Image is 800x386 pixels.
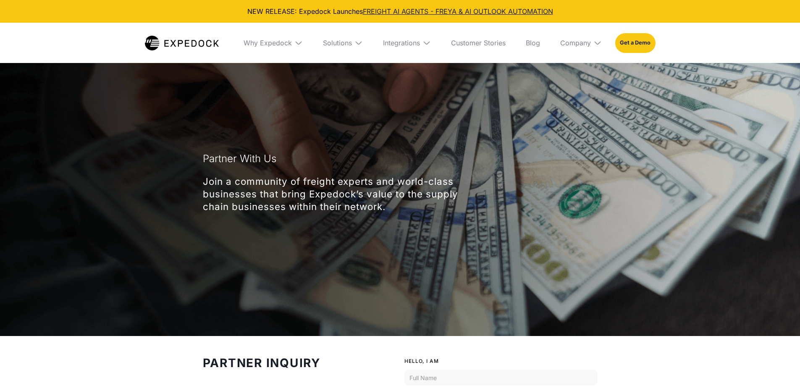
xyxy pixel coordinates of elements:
input: Full Name [404,370,598,386]
div: Why Expedock [244,39,292,47]
div: Integrations [376,23,438,63]
div: Why Expedock [237,23,310,63]
label: HELLO, I AM [404,357,598,365]
div: NEW RELEASE: Expedock Launches [7,7,793,16]
strong: Partner Inquiry [203,356,320,370]
div: Solutions [316,23,370,63]
div: Integrations [383,39,420,47]
div: Company [553,23,609,63]
a: Get a Demo [615,33,655,53]
p: Join a community of freight experts and world-class businesses that bring Expedock’s value to the... [203,175,487,213]
div: Company [560,39,591,47]
a: Blog [519,23,547,63]
a: FREIGHT AI AGENTS - FREYA & AI OUTLOOK AUTOMATION [363,7,553,16]
a: Customer Stories [444,23,512,63]
div: Solutions [323,39,352,47]
h1: Partner With Us [203,149,276,169]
